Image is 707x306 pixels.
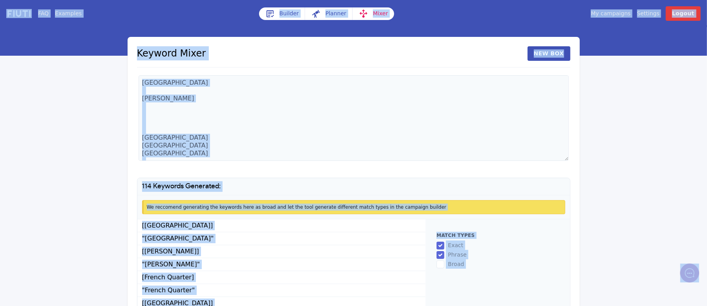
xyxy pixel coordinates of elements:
[448,261,464,267] span: broad
[137,258,426,271] li: "[PERSON_NAME]"
[528,46,570,61] button: New Box
[38,9,49,18] a: FAQ
[137,271,426,284] li: [French Quarter]
[137,46,206,60] h1: Keyword Mixer
[137,178,570,195] h1: 114 Keywords Generated:
[259,7,305,20] a: Builder
[142,200,565,214] div: We reccomend generating the keywords here as broad and let the tool generate different match type...
[137,284,426,297] li: "French Quarter"
[437,251,444,259] input: phrase
[137,245,426,258] li: [[PERSON_NAME]]
[137,232,426,245] li: "[GEOGRAPHIC_DATA]"
[12,38,145,51] h1: Welcome to Fiuti!
[437,232,559,239] h2: Match types
[55,9,82,18] a: Examples
[12,91,145,107] button: New conversation
[353,7,394,20] a: Mixer
[437,260,444,268] input: broad
[51,96,94,102] span: New conversation
[448,242,463,248] span: exact
[6,9,32,18] img: f731f27.png
[448,251,467,258] span: phrase
[305,7,353,20] a: Planner
[12,52,145,77] h2: Can I help you with anything?
[680,264,699,282] iframe: gist-messenger-bubble-iframe
[137,219,426,232] li: [[GEOGRAPHIC_DATA]]
[591,9,630,18] a: My campaigns
[666,6,701,21] a: Logout
[637,9,660,18] a: Settings
[437,242,444,250] input: exact
[66,240,99,245] span: We run on Gist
